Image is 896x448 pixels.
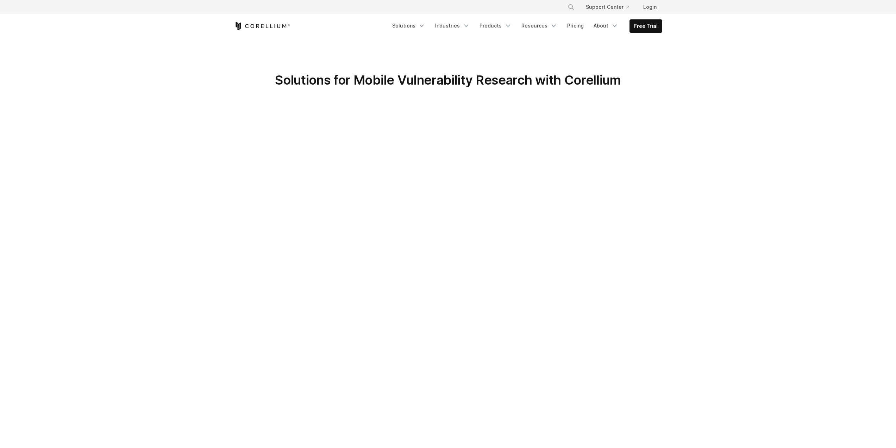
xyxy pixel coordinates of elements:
[517,19,562,32] a: Resources
[638,1,662,13] a: Login
[431,19,474,32] a: Industries
[275,72,621,88] span: Solutions for Mobile Vulnerability Research with Corellium
[563,19,588,32] a: Pricing
[475,19,516,32] a: Products
[388,19,430,32] a: Solutions
[388,19,662,33] div: Navigation Menu
[630,20,662,32] a: Free Trial
[589,19,622,32] a: About
[234,22,290,30] a: Corellium Home
[559,1,662,13] div: Navigation Menu
[565,1,577,13] button: Search
[580,1,635,13] a: Support Center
